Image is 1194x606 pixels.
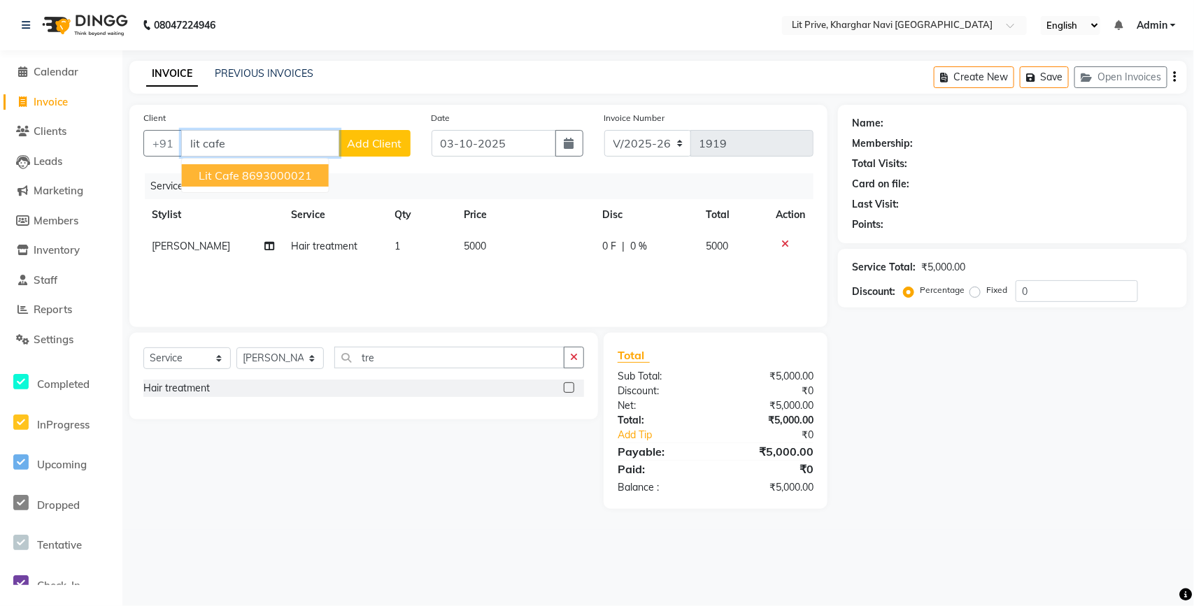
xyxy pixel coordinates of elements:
[34,214,78,227] span: Members
[34,273,57,287] span: Staff
[607,480,716,495] div: Balance :
[1020,66,1069,88] button: Save
[986,284,1007,296] label: Fixed
[706,240,729,252] span: 5000
[852,157,907,171] div: Total Visits:
[339,130,411,157] button: Add Client
[852,177,909,192] div: Card on file:
[3,302,119,318] a: Reports
[37,458,87,471] span: Upcoming
[852,116,883,131] div: Name:
[630,239,647,254] span: 0 %
[215,67,313,80] a: PREVIOUS INVOICES
[716,461,824,477] div: ₹0
[716,384,824,398] div: ₹0
[34,243,80,257] span: Inventory
[716,413,824,428] div: ₹5,000.00
[698,199,767,231] th: Total
[143,130,183,157] button: +91
[143,381,210,396] div: Hair treatment
[3,243,119,259] a: Inventory
[607,384,716,398] div: Discount:
[852,260,916,275] div: Service Total:
[34,333,73,346] span: Settings
[934,66,1014,88] button: Create New
[852,197,899,212] div: Last Visit:
[607,413,716,428] div: Total:
[464,240,487,252] span: 5000
[34,124,66,138] span: Clients
[618,348,650,363] span: Total
[594,199,698,231] th: Disc
[3,183,119,199] a: Marketing
[607,443,716,460] div: Payable:
[347,136,402,150] span: Add Client
[3,124,119,140] a: Clients
[152,240,230,252] span: [PERSON_NAME]
[3,332,119,348] a: Settings
[432,112,450,124] label: Date
[154,6,215,45] b: 08047224946
[37,498,80,512] span: Dropped
[145,173,824,199] div: Services
[716,480,824,495] div: ₹5,000.00
[852,284,895,299] div: Discount:
[602,239,616,254] span: 0 F
[607,461,716,477] div: Paid:
[387,199,456,231] th: Qty
[716,369,824,384] div: ₹5,000.00
[607,398,716,413] div: Net:
[199,168,239,182] span: Lit Cafe
[456,199,595,231] th: Price
[3,273,119,289] a: Staff
[3,94,119,110] a: Invoice
[3,64,119,80] a: Calendar
[3,154,119,170] a: Leads
[36,6,132,45] img: logo
[607,428,734,442] a: Add Tip
[146,62,198,87] a: INVOICE
[1074,66,1167,88] button: Open Invoices
[143,199,283,231] th: Stylist
[716,443,824,460] div: ₹5,000.00
[143,112,166,124] label: Client
[852,136,913,151] div: Membership:
[852,217,883,232] div: Points:
[1137,18,1167,33] span: Admin
[3,213,119,229] a: Members
[34,65,78,78] span: Calendar
[767,199,813,231] th: Action
[283,199,387,231] th: Service
[291,240,357,252] span: Hair treatment
[734,428,824,442] div: ₹0
[395,240,401,252] span: 1
[622,239,625,254] span: |
[34,303,72,316] span: Reports
[37,377,90,391] span: Completed
[604,112,665,124] label: Invoice Number
[716,398,824,413] div: ₹5,000.00
[37,538,82,551] span: Tentative
[921,260,965,275] div: ₹5,000.00
[34,184,83,197] span: Marketing
[334,347,564,368] input: Search or Scan
[34,154,62,168] span: Leads
[920,284,965,296] label: Percentage
[607,369,716,384] div: Sub Total:
[181,130,339,157] input: Search by Name/Mobile/Email/Code
[37,418,90,431] span: InProgress
[242,168,312,182] ngb-highlight: 8693000021
[34,95,68,108] span: Invoice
